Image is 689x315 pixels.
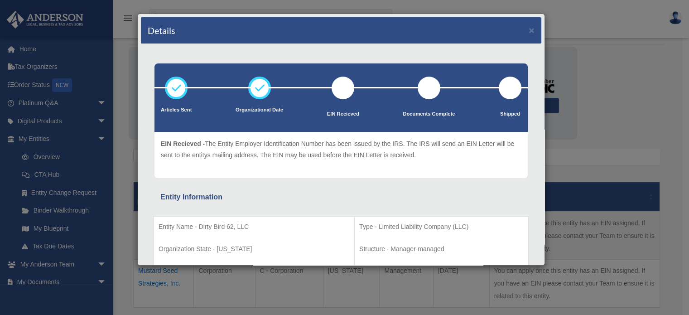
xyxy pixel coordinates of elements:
p: Organization State - [US_STATE] [159,243,350,255]
p: EIN Recieved [327,110,359,119]
p: The Entity Employer Identification Number has been issued by the IRS. The IRS will send an EIN Le... [161,138,521,160]
p: Entity Name - Dirty Bird 62, LLC [159,221,350,233]
p: Shipped [499,110,521,119]
button: × [529,25,535,35]
div: Entity Information [160,191,522,204]
h4: Details [148,24,175,37]
p: Structure - Manager-managed [359,243,524,255]
p: Documents Complete [403,110,455,119]
p: Type - Limited Liability Company (LLC) [359,221,524,233]
p: Organizational Date [236,106,283,115]
p: Articles Sent [161,106,192,115]
span: EIN Recieved - [161,140,205,147]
